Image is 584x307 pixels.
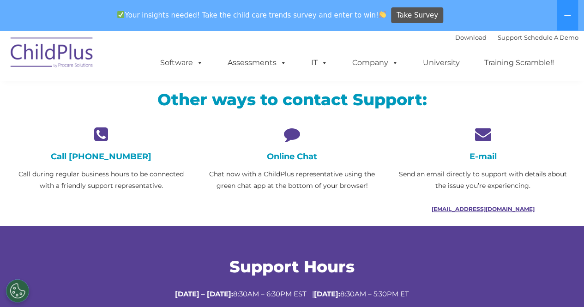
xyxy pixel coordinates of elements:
span: Support Hours [229,257,355,277]
span: 8:30AM – 6:30PM EST | 8:30AM – 5:30PM ET [175,289,409,298]
a: University [414,54,469,72]
img: ✅ [117,11,124,18]
img: ChildPlus by Procare Solutions [6,31,98,77]
a: Download [455,34,487,41]
h4: Online Chat [204,151,380,162]
a: Support [498,34,522,41]
h4: E-mail [394,151,571,162]
a: IT [302,54,337,72]
font: | [455,34,578,41]
a: Software [151,54,212,72]
span: Your insights needed! Take the child care trends survey and enter to win! [114,6,390,24]
p: Send an email directly to support with details about the issue you’re experiencing. [394,169,571,192]
strong: [DATE] – [DATE]: [175,289,233,298]
h2: Other ways to contact Support: [13,89,572,110]
a: Take Survey [391,7,443,24]
a: Company [343,54,408,72]
h4: Call [PHONE_NUMBER] [13,151,190,162]
a: [EMAIL_ADDRESS][DOMAIN_NAME] [431,205,534,212]
strong: [DATE]: [314,289,340,298]
a: Training Scramble!! [475,54,563,72]
button: Cookies Settings [6,279,29,302]
a: Schedule A Demo [524,34,578,41]
p: Chat now with a ChildPlus representative using the green chat app at the bottom of your browser! [204,169,380,192]
a: Assessments [218,54,296,72]
p: Call during regular business hours to be connected with a friendly support representative. [13,169,190,192]
img: 👏 [379,11,386,18]
span: Take Survey [397,7,438,24]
